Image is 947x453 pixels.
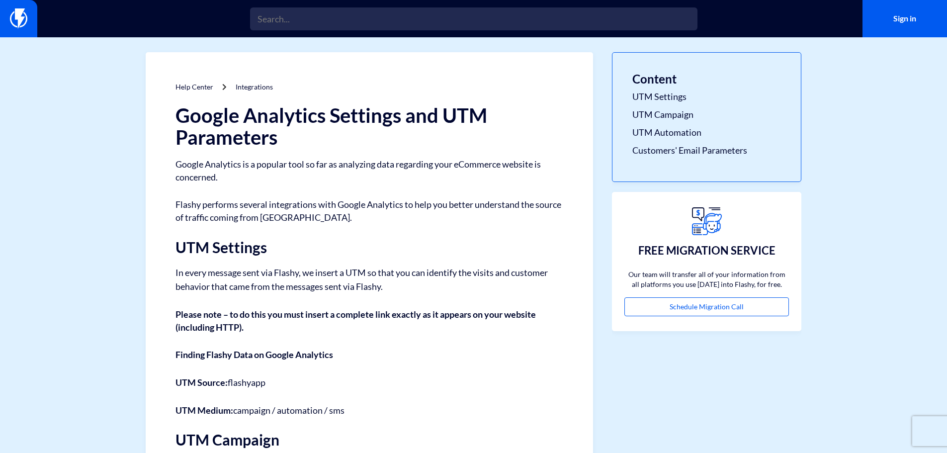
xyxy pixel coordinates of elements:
strong: UTM Medium: [175,405,233,416]
input: Search... [250,7,697,30]
strong: UTM Source: [175,377,228,388]
h1: Google Analytics Settings and UTM Parameters [175,104,563,148]
a: Customers' Email Parameters [632,144,781,157]
h2: UTM Settings [175,239,563,256]
p: In every message sent via Flashy, we insert a UTM so that you can identify the visits and custome... [175,266,563,293]
a: UTM Campaign [632,108,781,121]
strong: UTM Campaign [175,431,279,449]
a: UTM Automation [632,126,781,139]
p: Google Analytics is a popular tool so far as analyzing data regarding your eCommerce website is c... [175,158,563,183]
strong: Finding Flashy Data on Google Analytics [175,349,333,360]
p: flashyapp [175,376,563,389]
a: Integrations [236,83,273,91]
a: UTM Settings [632,91,781,103]
p: Flashy performs several integrations with Google Analytics to help you better understand the sour... [175,198,563,224]
a: Schedule Migration Call [624,297,789,316]
h3: Content [632,73,781,86]
p: campaign / automation / sms [175,404,563,417]
p: Our team will transfer all of your information from all platforms you use [DATE] into Flashy, for... [624,270,789,289]
h3: FREE MIGRATION SERVICE [638,245,775,257]
a: Help Center [175,83,213,91]
strong: Please note – to do this you must insert a complete link exactly as it appears on your website (i... [175,309,536,333]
